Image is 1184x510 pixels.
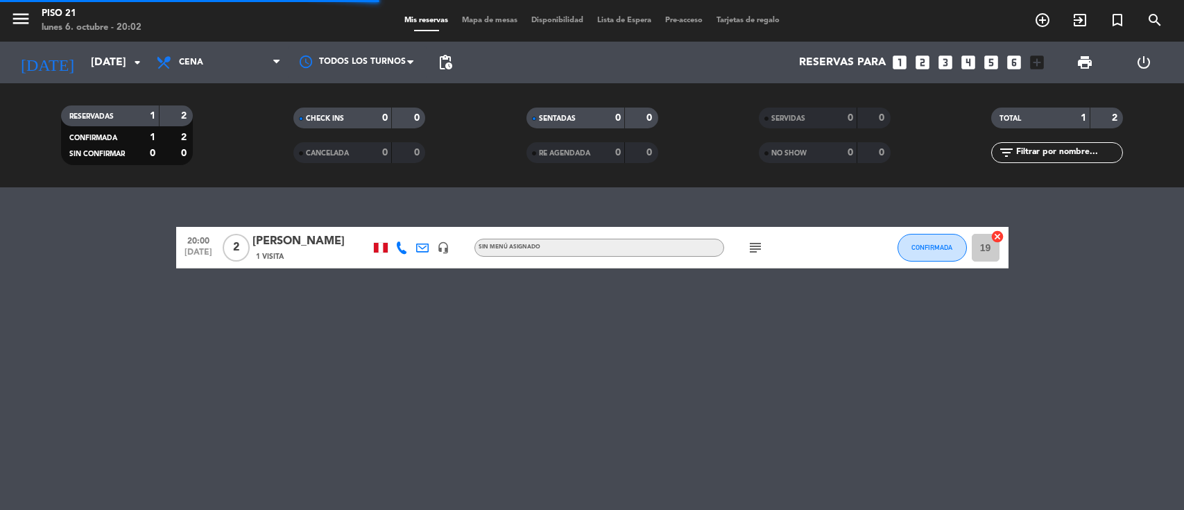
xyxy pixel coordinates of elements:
div: LOG OUT [1115,42,1174,83]
strong: 0 [382,113,388,123]
strong: 0 [879,148,887,158]
i: exit_to_app [1072,12,1088,28]
strong: 0 [879,113,887,123]
input: Filtrar por nombre... [1015,145,1122,160]
span: SIN CONFIRMAR [69,151,125,158]
strong: 0 [646,113,655,123]
span: CONFIRMADA [911,244,952,251]
span: RE AGENDADA [539,150,590,157]
strong: 2 [181,133,189,142]
span: SERVIDAS [771,115,805,122]
span: 20:00 [181,232,216,248]
button: CONFIRMADA [898,234,967,262]
strong: 0 [414,113,422,123]
i: power_settings_new [1135,54,1152,71]
span: SENTADAS [539,115,576,122]
span: [DATE] [181,248,216,264]
button: menu [10,8,31,34]
i: looks_4 [959,53,977,71]
span: Lista de Espera [590,17,658,24]
span: print [1076,54,1093,71]
strong: 1 [1081,113,1086,123]
div: [PERSON_NAME] [252,232,370,250]
i: arrow_drop_down [129,54,146,71]
span: Pre-acceso [658,17,710,24]
i: add_circle_outline [1034,12,1051,28]
strong: 1 [150,111,155,121]
span: Disponibilidad [524,17,590,24]
i: turned_in_not [1109,12,1126,28]
i: add_box [1028,53,1046,71]
i: looks_one [891,53,909,71]
span: Cena [179,58,203,67]
strong: 0 [181,148,189,158]
strong: 0 [382,148,388,158]
strong: 0 [615,113,621,123]
span: Mapa de mesas [455,17,524,24]
div: lunes 6. octubre - 20:02 [42,21,141,35]
i: filter_list [998,144,1015,161]
strong: 0 [646,148,655,158]
i: subject [747,239,764,256]
strong: 0 [414,148,422,158]
span: Reservas para [799,56,886,69]
div: Piso 21 [42,7,141,21]
i: headset_mic [437,241,449,254]
i: looks_two [913,53,932,71]
i: looks_5 [982,53,1000,71]
span: 1 Visita [256,251,284,262]
span: CONFIRMADA [69,135,117,142]
strong: 0 [848,113,853,123]
i: looks_6 [1005,53,1023,71]
strong: 2 [1112,113,1120,123]
strong: 1 [150,133,155,142]
span: TOTAL [999,115,1021,122]
i: search [1147,12,1163,28]
span: NO SHOW [771,150,807,157]
span: 2 [223,234,250,262]
i: [DATE] [10,47,84,78]
i: looks_3 [936,53,954,71]
span: CANCELADA [306,150,349,157]
span: CHECK INS [306,115,344,122]
strong: 2 [181,111,189,121]
i: menu [10,8,31,29]
strong: 0 [150,148,155,158]
span: pending_actions [437,54,454,71]
strong: 0 [848,148,853,158]
strong: 0 [615,148,621,158]
i: cancel [990,230,1004,244]
span: Tarjetas de regalo [710,17,787,24]
span: RESERVADAS [69,113,114,120]
span: Mis reservas [397,17,455,24]
span: Sin menú asignado [479,244,540,250]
